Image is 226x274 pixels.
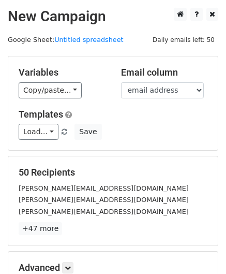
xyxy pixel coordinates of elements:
small: [PERSON_NAME][EMAIL_ADDRESS][DOMAIN_NAME] [19,208,189,215]
a: Templates [19,109,63,120]
h5: Advanced [19,262,207,273]
a: Daily emails left: 50 [149,36,218,44]
a: +47 more [19,222,62,235]
h5: Variables [19,67,106,78]
a: Load... [19,124,58,140]
small: [PERSON_NAME][EMAIL_ADDRESS][DOMAIN_NAME] [19,184,189,192]
a: Untitled spreadsheet [54,36,123,44]
h5: Email column [121,67,208,78]
h2: New Campaign [8,8,218,25]
h5: 50 Recipients [19,167,207,178]
small: Google Sheet: [8,36,124,44]
a: Copy/paste... [19,82,82,98]
button: Save [74,124,101,140]
span: Daily emails left: 50 [149,34,218,46]
small: [PERSON_NAME][EMAIL_ADDRESS][DOMAIN_NAME] [19,196,189,204]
